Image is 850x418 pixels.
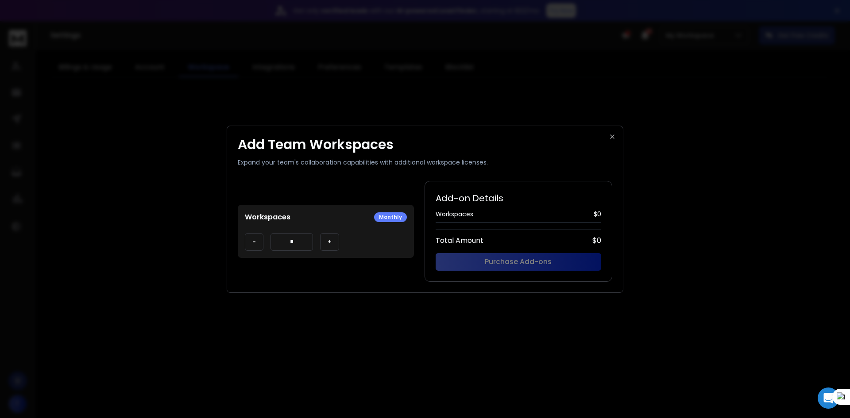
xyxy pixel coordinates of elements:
h2: Add-on Details [436,192,601,204]
div: Monthly [374,212,407,222]
span: $ 0 [594,210,601,219]
h1: Add Team Workspaces [238,137,612,153]
span: Workspaces [436,210,473,219]
p: Expand your team's collaboration capabilities with additional workspace licenses. [238,158,612,167]
button: + [320,233,339,251]
span: $ 0 [592,235,601,246]
div: Open Intercom Messenger [818,387,839,409]
span: Total Amount [436,235,483,246]
button: - [245,233,263,251]
p: Workspaces [245,212,290,222]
